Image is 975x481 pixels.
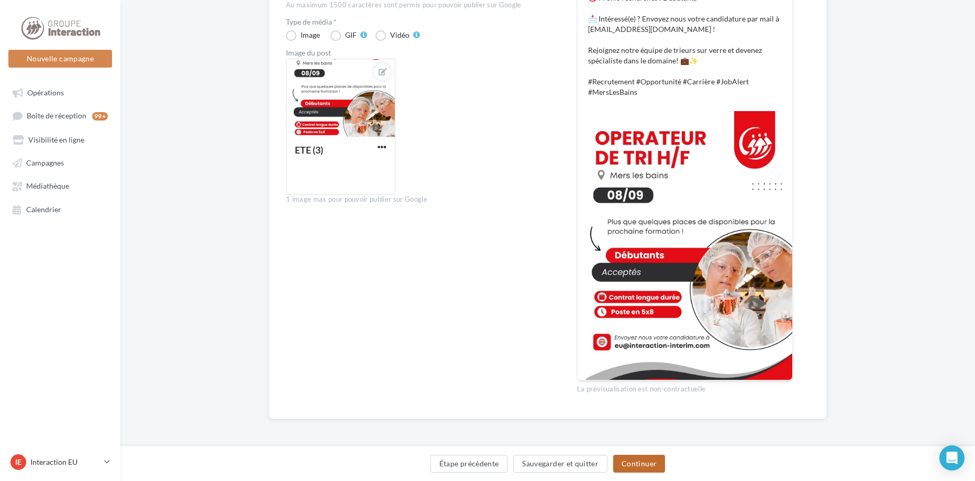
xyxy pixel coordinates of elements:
div: 1 image max pour pouvoir publier sur Google [286,195,560,204]
button: Continuer [613,455,665,473]
div: La prévisualisation est non-contractuelle [577,380,793,394]
div: Image du post [286,49,560,57]
p: Interaction EU [30,457,100,467]
div: ETE (3) [295,144,323,156]
div: Image [301,31,320,39]
a: Calendrier [6,200,114,218]
div: Open Intercom Messenger [939,445,965,471]
span: Médiathèque [26,182,69,191]
a: Boîte de réception99+ [6,106,114,125]
div: GIF [345,31,357,39]
div: Au maximum 1500 caractères sont permis pour pouvoir publier sur Google [286,1,560,10]
button: Étape précédente [430,455,508,473]
span: Boîte de réception [27,112,86,121]
span: Opérations [27,88,64,97]
button: Sauvegarder et quitter [513,455,607,473]
button: Nouvelle campagne [8,50,112,68]
span: Campagnes [26,158,64,167]
a: Visibilité en ligne [6,130,114,149]
div: 99+ [92,112,108,121]
a: Médiathèque [6,176,114,195]
label: Type de média * [286,18,560,26]
span: IE [15,457,21,467]
a: Opérations [6,83,114,102]
div: Vidéo [390,31,409,39]
a: IE Interaction EU [8,452,112,472]
a: Campagnes [6,153,114,172]
span: Calendrier [26,205,61,214]
span: Visibilité en ligne [28,135,84,144]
